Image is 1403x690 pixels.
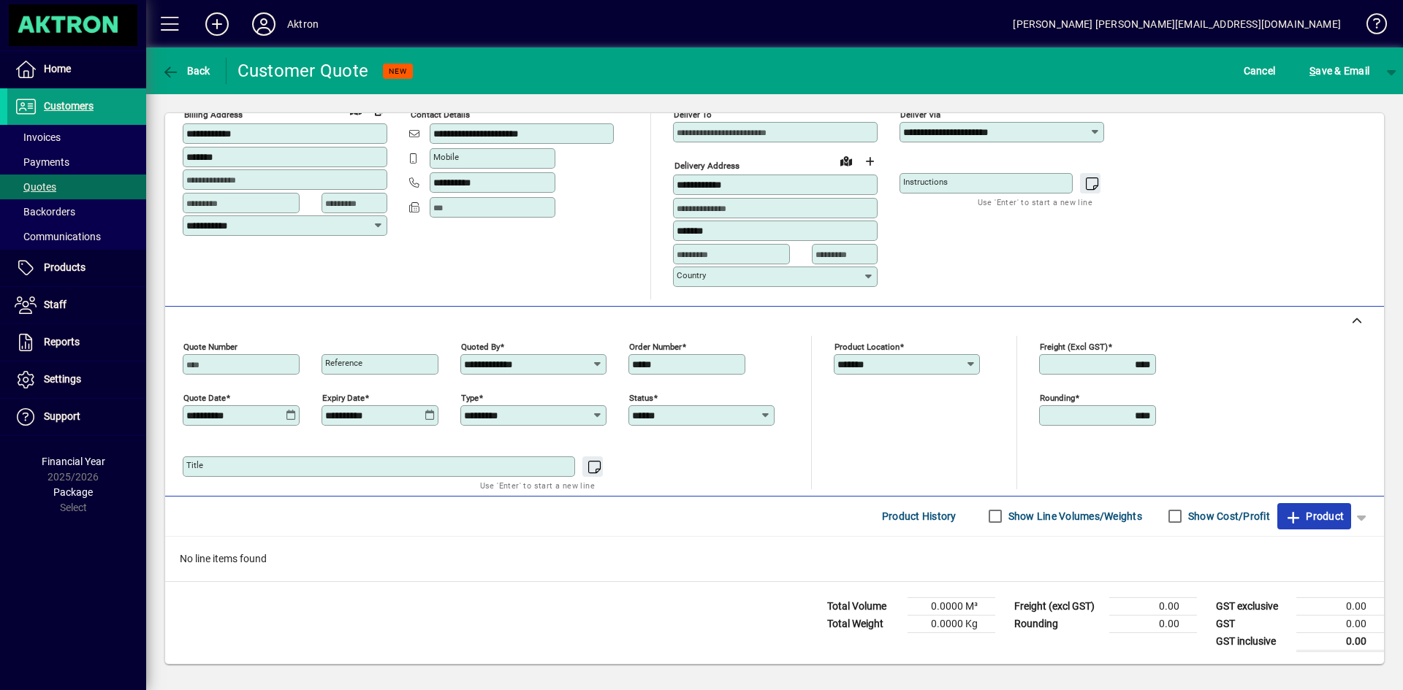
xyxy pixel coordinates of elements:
div: No line items found [165,537,1384,581]
mat-hint: Use 'Enter' to start a new line [978,193,1092,210]
span: Invoices [15,131,61,143]
span: NEW [389,66,407,76]
a: View on map [344,98,368,121]
div: Aktron [287,12,319,36]
span: Quotes [15,181,56,193]
span: Home [44,63,71,74]
a: View on map [834,149,858,172]
span: Staff [44,299,66,310]
td: GST [1209,615,1296,632]
td: 0.00 [1109,597,1197,615]
span: Package [53,486,93,498]
mat-label: Rounding [1040,392,1075,402]
a: Staff [7,287,146,323]
button: Save & Email [1302,58,1377,84]
mat-label: Deliver To [674,110,712,120]
td: GST exclusive [1209,597,1296,615]
a: Invoices [7,125,146,150]
button: Copy to Delivery address [368,99,391,122]
div: [PERSON_NAME] [PERSON_NAME][EMAIL_ADDRESS][DOMAIN_NAME] [1013,12,1341,36]
a: Knowledge Base [1356,3,1385,50]
span: Cancel [1244,59,1276,83]
app-page-header-button: Back [146,58,227,84]
label: Show Line Volumes/Weights [1005,509,1142,524]
td: Rounding [1007,615,1109,632]
mat-label: Country [677,270,706,280]
a: Payments [7,150,146,175]
td: 0.00 [1296,615,1384,632]
td: GST inclusive [1209,632,1296,651]
td: 0.00 [1109,615,1197,632]
span: Settings [44,373,81,385]
mat-label: Expiry date [322,392,365,402]
span: Product [1285,505,1344,528]
mat-label: Title [186,460,203,470]
span: Support [44,410,80,422]
a: Products [7,250,146,286]
mat-label: Mobile [433,152,459,162]
span: Products [44,261,85,273]
mat-label: Freight (excl GST) [1040,341,1108,351]
td: Freight (excl GST) [1007,597,1109,615]
span: Communications [15,231,101,242]
button: Choose address [858,150,881,173]
label: Show Cost/Profit [1185,509,1270,524]
mat-label: Product location [834,341,900,351]
mat-label: Quote number [183,341,237,351]
button: Add [194,11,240,37]
a: Backorders [7,199,146,224]
mat-label: Reference [325,358,362,368]
a: Reports [7,324,146,361]
span: Reports [44,336,80,348]
a: Communications [7,224,146,249]
span: Back [161,65,210,77]
span: Financial Year [42,456,105,467]
mat-label: Instructions [903,177,948,187]
a: Home [7,51,146,88]
mat-label: Type [461,392,479,402]
a: Support [7,399,146,435]
span: Backorders [15,206,75,218]
button: Product [1277,503,1351,529]
mat-hint: Use 'Enter' to start a new line [480,477,595,494]
span: ave & Email [1309,59,1369,83]
mat-label: Order number [629,341,682,351]
td: 0.0000 Kg [908,615,995,632]
td: Total Volume [820,597,908,615]
td: 0.00 [1296,597,1384,615]
span: Product History [882,505,957,528]
mat-label: Deliver via [900,110,940,120]
a: Quotes [7,175,146,199]
td: 0.00 [1296,632,1384,651]
mat-label: Quote date [183,392,226,402]
div: Customer Quote [237,59,369,83]
button: Product History [876,503,962,529]
mat-label: Status [629,392,653,402]
td: Total Weight [820,615,908,632]
span: Payments [15,156,69,168]
a: Settings [7,361,146,398]
button: Cancel [1240,58,1280,84]
td: 0.0000 M³ [908,597,995,615]
button: Profile [240,11,287,37]
mat-label: Quoted by [461,341,500,351]
span: S [1309,65,1315,77]
span: Customers [44,100,94,112]
button: Back [158,58,214,84]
